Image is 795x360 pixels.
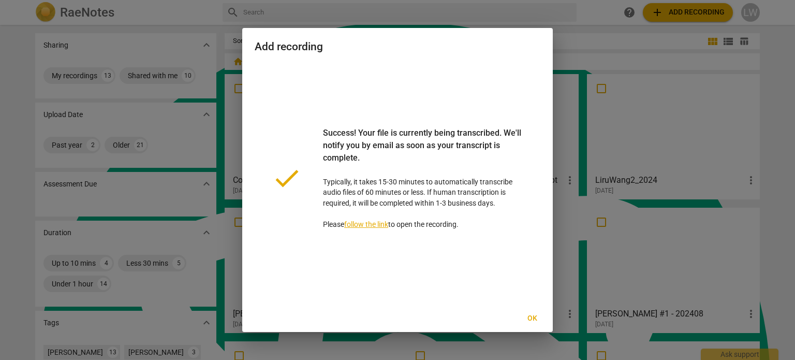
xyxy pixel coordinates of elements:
p: Typically, it takes 15-30 minutes to automatically transcribe audio files of 60 minutes or less. ... [323,127,524,230]
button: Ok [516,309,549,328]
h2: Add recording [255,40,540,53]
span: Ok [524,313,540,324]
span: done [271,163,302,194]
div: Success! Your file is currently being transcribed. We'll notify you by email as soon as your tran... [323,127,524,177]
a: follow the link [344,220,388,228]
